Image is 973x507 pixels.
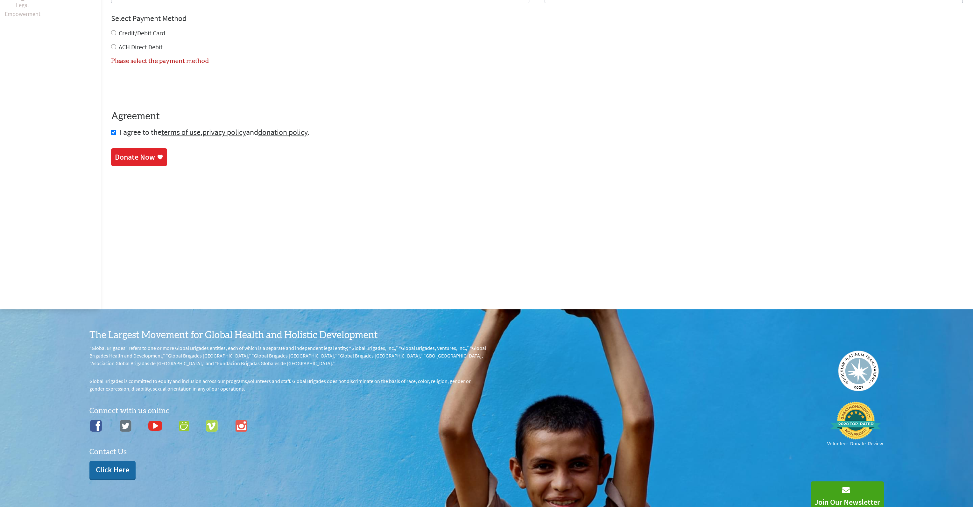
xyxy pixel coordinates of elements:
a: privacy policy [202,127,246,137]
label: Credit/Debit Card [119,29,165,37]
h4: Select Payment Method [111,13,963,24]
label: ACH Direct Debit [119,43,163,51]
a: Donate Now [111,148,167,166]
iframe: reCAPTCHA [111,73,208,98]
a: Click Here [89,461,136,479]
p: Volunteer. Donate. Review. [827,440,884,447]
p: Global Brigades is committed to equity and inclusion across our programs,volunteers and staff. Gl... [89,377,487,392]
h4: Connect with us online [89,403,487,416]
a: Volunteer. Donate. Review. [827,401,884,447]
h3: The Largest Movement for Global Health and Holistic Development [89,330,487,341]
img: 2020 Top-rated nonprofits and charities [830,401,881,440]
a: terms of use [161,127,201,137]
h4: Contact Us [89,443,487,457]
div: Donate Now [115,152,155,162]
img: Guidestar 2019 [838,351,879,391]
p: Legal Empowerment [1,1,44,18]
img: icon_smugmug.c8a20fed67501a237c1af5c9f669a5c5.png [179,421,189,431]
label: Please select the payment method [111,58,209,64]
h4: Agreement [111,111,963,122]
p: Click Here [96,465,129,475]
p: “Global Brigades” refers to one or more Global Brigades entities, each of which is a separate and... [89,344,487,367]
span: I agree to the , and . [120,127,309,137]
a: donation policy [258,127,307,137]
